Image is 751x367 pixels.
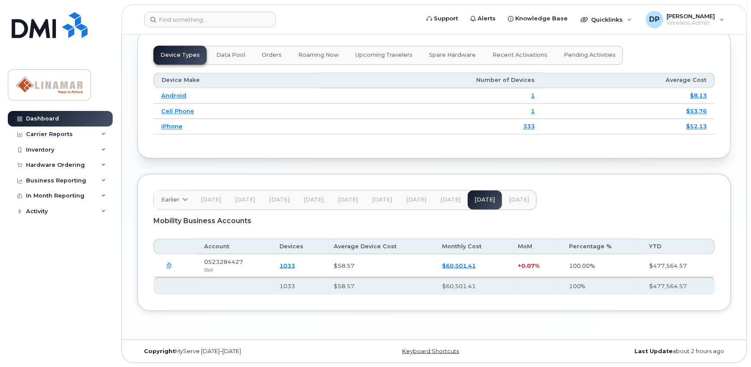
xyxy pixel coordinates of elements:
span: Recent Activations [492,52,547,58]
td: 100.00% [561,254,641,277]
th: 100% [561,277,641,294]
th: Account [196,238,272,254]
a: Cell Phone [161,107,194,114]
td: $477,564.57 [641,254,715,277]
th: $477,564.57 [641,277,715,294]
div: Mobility Business Accounts [153,210,715,231]
a: Knowledge Base [502,10,574,27]
th: YTD [641,238,715,254]
span: Pending Activities [564,52,616,58]
span: Data Pool [216,52,245,58]
th: Monthly Cost [434,238,510,254]
a: 1 [531,107,535,114]
a: iPhone [161,123,182,130]
a: $52.13 [686,123,707,130]
th: Number of Devices [318,72,543,88]
span: Knowledge Base [515,14,568,23]
div: Darcy Postlethwaite [640,11,730,28]
a: Keyboard Shortcuts [402,348,459,354]
span: [DATE] [338,196,358,203]
a: Earlier [154,190,194,209]
span: [PERSON_NAME] [666,13,715,19]
span: [DATE] [372,196,392,203]
span: + [517,262,521,269]
a: 333 [523,123,535,130]
span: Quicklinks [591,16,623,23]
span: Roaming Now [298,52,339,58]
a: Android [161,92,186,99]
span: Spare Hardware [429,52,476,58]
a: $8.13 [690,92,707,99]
span: [DATE] [235,196,255,203]
a: $60,501.41 [442,262,475,269]
a: Support [420,10,464,27]
span: Bell [204,266,213,273]
th: 1033 [272,277,326,294]
strong: Copyright [144,348,175,354]
span: [DATE] [201,196,221,203]
span: DP [649,14,660,25]
span: Alerts [478,14,496,23]
th: Percentage % [561,238,641,254]
th: Device Make [153,72,318,88]
a: Alerts [464,10,502,27]
span: Wireless Admin [666,19,715,26]
span: [DATE] [509,196,529,203]
span: [DATE] [269,196,289,203]
div: about 2 hours ago [533,348,731,354]
a: 1 [531,92,535,99]
th: $60,501.41 [434,277,510,294]
th: Average Cost [543,72,715,88]
input: Find something... [144,12,276,27]
th: $58.57 [326,277,434,294]
a: 1033 [280,262,295,269]
span: 0.07% [521,262,539,269]
span: Support [434,14,458,23]
span: [DATE] [440,196,461,203]
th: Devices [272,238,326,254]
strong: Last Update [634,348,673,354]
th: Average Device Cost [326,238,434,254]
span: [DATE] [406,196,426,203]
span: Earlier [161,195,179,204]
th: MoM [510,238,561,254]
div: MyServe [DATE]–[DATE] [137,348,335,354]
span: 0523284427 [204,258,243,265]
td: $58.57 [326,254,434,277]
a: $53.76 [686,107,707,114]
span: [DATE] [303,196,324,203]
span: Upcoming Travelers [355,52,413,58]
span: Orders [262,52,282,58]
div: Quicklinks [575,11,638,28]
